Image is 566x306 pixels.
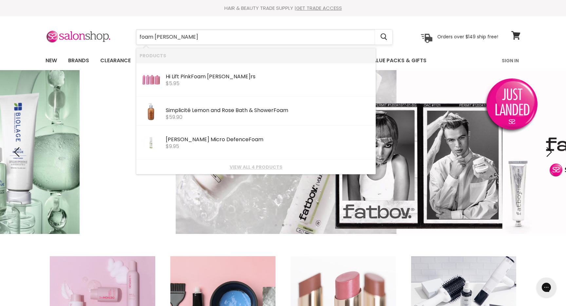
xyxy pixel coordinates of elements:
button: Next [541,145,555,159]
a: GET TRADE ACCESS [296,5,342,11]
p: Orders over $149 ship free! [437,34,498,40]
li: Page dot 2 [282,224,284,226]
div: Simplicité Lemon and Rose Bath & Shower [166,107,372,114]
span: $5.95 [166,80,179,87]
img: HLVF_200x.jpg [142,66,160,94]
div: Hi Lift Pink rs [166,74,372,81]
li: View All [136,160,376,174]
a: New [41,54,62,67]
a: Value Packs & Gifts [364,54,431,67]
li: Page dot 1 [275,224,277,226]
li: Products: Caron Micro Defence Foam [136,126,376,160]
b: Foam [191,73,206,80]
a: Sign In [498,54,523,67]
a: Brands [63,54,94,67]
button: Search [375,29,392,45]
a: View all 4 products [140,164,372,170]
b: [PERSON_NAME] [207,73,251,80]
button: Previous [11,145,25,159]
li: Page dot 3 [289,224,292,226]
li: Products: Hi Lift Pink Foam Rollers [136,63,376,97]
a: Clearance [95,54,136,67]
div: HAIR & BEAUTY TRADE SUPPLY | [37,5,529,11]
iframe: Gorgias live chat messenger [533,275,559,299]
li: Products [136,48,376,63]
b: Foam [274,106,288,114]
div: [PERSON_NAME] Micro Defence [166,137,372,143]
img: micro-defence-foam_200x.jpg [142,129,160,157]
span: $59.90 [166,113,182,121]
li: Products: Simplicité Lemon and Rose Bath & Shower Foam [136,97,376,126]
nav: Main [37,51,529,70]
span: $9.95 [166,143,179,150]
ul: Main menu [41,51,465,70]
img: LemonRoseBathFoam_250mL_1024x1024_2048x2048_e2d830e9-2753-4f84-a3e3-0e971feb6d2a_200x.jpg [140,100,162,123]
form: Product [136,29,393,45]
b: Foam [249,136,263,143]
input: Search [136,29,375,45]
